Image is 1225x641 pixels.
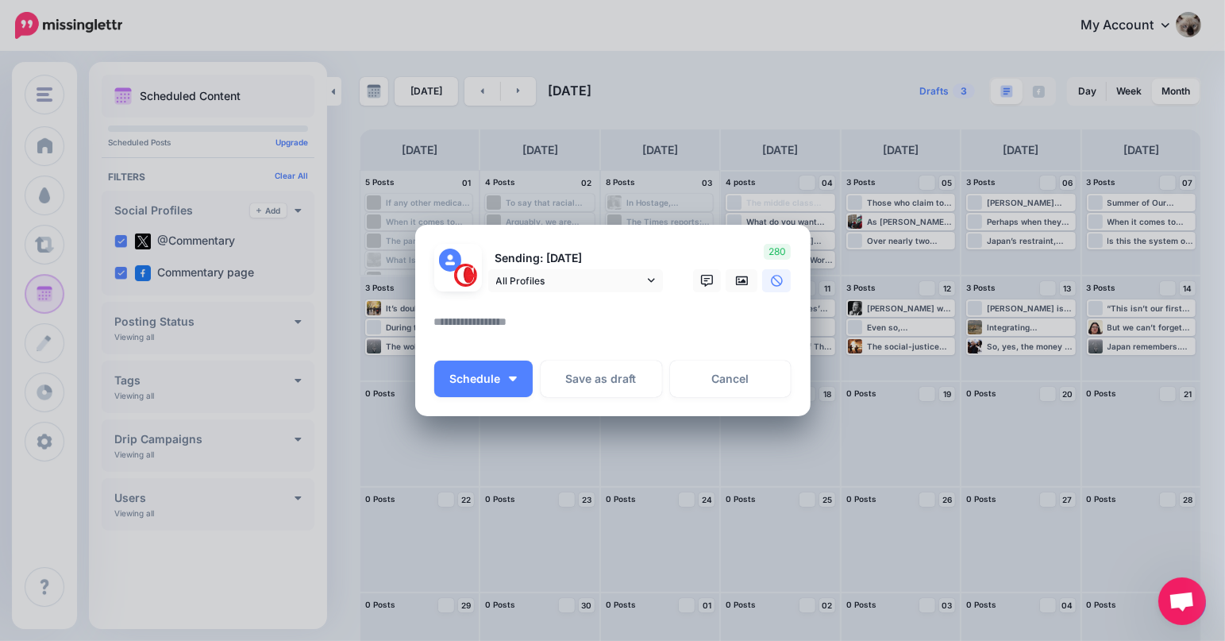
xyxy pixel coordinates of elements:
span: All Profiles [496,272,644,289]
a: Cancel [670,361,792,397]
span: Schedule [450,373,501,384]
button: Save as draft [541,361,662,397]
p: Sending: [DATE] [488,249,663,268]
button: Schedule [434,361,533,397]
img: user_default_image.png [439,249,462,272]
a: All Profiles [488,269,663,292]
img: arrow-down-white.png [509,376,517,381]
img: 291864331_468958885230530_187971914351797662_n-bsa127305.png [454,264,477,287]
span: 280 [764,244,791,260]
